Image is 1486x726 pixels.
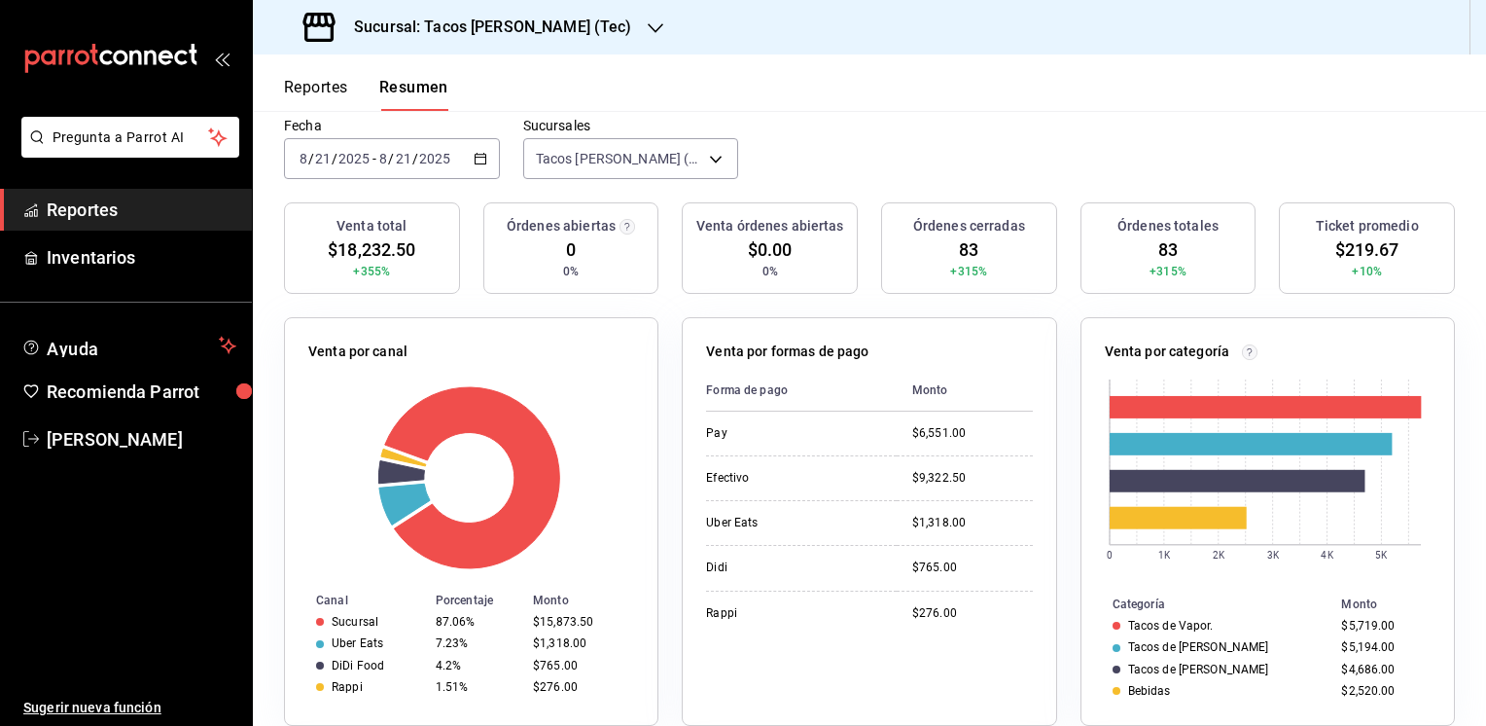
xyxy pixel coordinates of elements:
p: Venta por categoría [1105,342,1230,362]
span: +10% [1352,263,1382,280]
span: Reportes [47,197,236,223]
span: Tacos [PERSON_NAME] (Tec) [536,149,703,168]
h3: Sucursal: Tacos [PERSON_NAME] (Tec) [338,16,632,39]
a: Pregunta a Parrot AI [14,141,239,162]
div: $9,322.50 [912,470,1033,487]
span: $0.00 [748,236,793,263]
button: Pregunta a Parrot AI [21,117,239,158]
h3: Órdenes cerradas [913,216,1025,236]
input: -- [378,151,388,166]
span: $219.67 [1335,236,1399,263]
input: ---- [337,151,371,166]
div: $5,719.00 [1341,619,1423,633]
text: 4K [1322,550,1334,561]
h3: Venta total [336,216,407,236]
span: +355% [353,263,390,280]
text: 5K [1376,550,1389,561]
input: -- [299,151,308,166]
div: Uber Eats [332,636,383,650]
div: Didi [706,560,881,576]
p: Venta por canal [308,342,407,362]
span: Ayuda [47,334,211,357]
div: $765.00 [533,659,626,672]
div: Tacos de [PERSON_NAME] [1128,640,1269,654]
text: 0 [1107,550,1113,561]
span: +315% [1150,263,1186,280]
div: $276.00 [533,680,626,694]
div: Tacos de Vapor. [1128,619,1214,633]
span: 0 [566,236,576,263]
label: Sucursales [523,119,739,132]
div: $6,551.00 [912,425,1033,442]
div: Tacos de [PERSON_NAME] [1128,663,1269,676]
button: Resumen [379,78,448,111]
div: 1.51% [436,680,517,694]
div: Sucursal [332,615,378,629]
div: $2,520.00 [1341,684,1423,698]
th: Porcentaje [428,590,525,611]
div: $4,686.00 [1341,663,1423,676]
input: -- [395,151,412,166]
div: $765.00 [912,560,1033,576]
div: 4.2% [436,659,517,672]
span: / [412,151,418,166]
div: $276.00 [912,605,1033,622]
p: Venta por formas de pago [706,342,868,362]
th: Monto [1333,594,1454,615]
div: Efectivo [706,470,881,487]
h3: Órdenes abiertas [507,216,616,236]
span: +315% [950,263,987,280]
button: open_drawer_menu [214,51,230,66]
text: 2K [1213,550,1225,561]
div: 7.23% [436,636,517,650]
span: Pregunta a Parrot AI [53,127,209,148]
text: 1K [1158,550,1171,561]
span: [PERSON_NAME] [47,426,236,453]
span: 83 [959,236,978,263]
h3: Venta órdenes abiertas [696,216,844,236]
div: DiDi Food [332,659,384,672]
span: Recomienda Parrot [47,379,236,405]
th: Categoría [1081,594,1334,615]
span: / [332,151,337,166]
label: Fecha [284,119,500,132]
div: $15,873.50 [533,615,626,629]
button: Reportes [284,78,348,111]
text: 3K [1267,550,1280,561]
th: Forma de pago [706,370,897,412]
h3: Ticket promedio [1316,216,1419,236]
div: Uber Eats [706,515,881,531]
span: / [388,151,394,166]
h3: Órdenes totales [1117,216,1219,236]
div: navigation tabs [284,78,448,111]
div: Bebidas [1128,684,1171,698]
div: $5,194.00 [1341,640,1423,654]
span: / [308,151,314,166]
span: $18,232.50 [328,236,415,263]
div: $1,318.00 [533,636,626,650]
th: Monto [525,590,657,611]
div: Rappi [706,605,881,622]
div: Pay [706,425,881,442]
span: - [372,151,376,166]
span: 0% [762,263,778,280]
input: ---- [418,151,451,166]
div: $1,318.00 [912,515,1033,531]
span: 83 [1158,236,1178,263]
div: Rappi [332,680,363,694]
span: Inventarios [47,244,236,271]
th: Monto [897,370,1033,412]
span: 0% [563,263,579,280]
div: 87.06% [436,615,517,629]
input: -- [314,151,332,166]
span: Sugerir nueva función [23,698,236,718]
th: Canal [285,590,428,611]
